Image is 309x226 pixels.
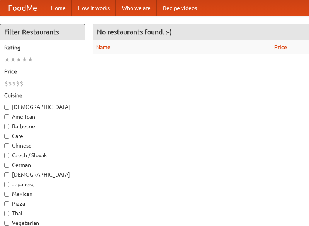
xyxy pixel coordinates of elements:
input: Japanese [4,182,9,187]
h5: Rating [4,44,81,51]
label: Japanese [4,180,81,188]
li: $ [16,79,20,88]
a: FoodMe [0,0,45,16]
label: Barbecue [4,122,81,130]
li: $ [20,79,24,88]
li: $ [4,79,8,88]
li: $ [8,79,12,88]
h4: Filter Restaurants [0,24,85,40]
label: Thai [4,209,81,217]
label: Pizza [4,200,81,207]
input: Cafe [4,134,9,139]
a: Name [96,44,110,50]
a: How it works [72,0,116,16]
label: German [4,161,81,169]
a: Who we are [116,0,157,16]
input: Czech / Slovak [4,153,9,158]
input: Chinese [4,143,9,148]
a: Recipe videos [157,0,203,16]
input: [DEMOGRAPHIC_DATA] [4,105,9,110]
li: $ [12,79,16,88]
label: Mexican [4,190,81,198]
label: Chinese [4,142,81,150]
h5: Cuisine [4,92,81,99]
ng-pluralize: No restaurants found. :-( [97,28,171,36]
li: ★ [4,55,10,64]
li: ★ [10,55,16,64]
input: German [4,163,9,168]
label: Czech / Slovak [4,151,81,159]
label: [DEMOGRAPHIC_DATA] [4,103,81,111]
li: ★ [22,55,27,64]
li: ★ [27,55,33,64]
a: Home [45,0,72,16]
input: American [4,114,9,119]
input: Barbecue [4,124,9,129]
label: American [4,113,81,121]
a: Price [274,44,287,50]
label: [DEMOGRAPHIC_DATA] [4,171,81,178]
input: Pizza [4,201,9,206]
input: Mexican [4,192,9,197]
li: ★ [16,55,22,64]
input: Thai [4,211,9,216]
label: Cafe [4,132,81,140]
input: Vegetarian [4,221,9,226]
input: [DEMOGRAPHIC_DATA] [4,172,9,177]
h5: Price [4,68,81,75]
